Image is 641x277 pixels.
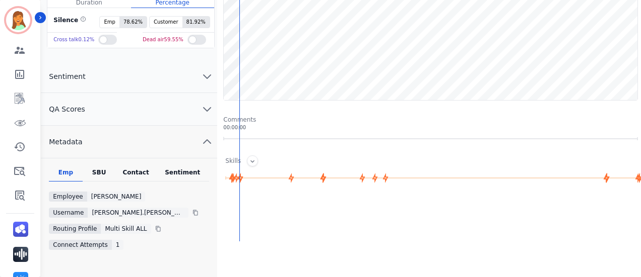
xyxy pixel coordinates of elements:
[49,208,88,218] div: Username
[223,116,638,124] div: Comments
[143,33,183,47] div: Dead air 59.55 %
[87,192,146,202] div: [PERSON_NAME]
[41,137,90,147] span: Metadata
[41,93,217,126] button: QA Scores chevron down
[119,17,147,28] span: 78.62 %
[112,240,124,250] div: 1
[41,71,93,81] span: Sentiment
[101,224,151,234] div: Multi Skill ALL
[182,17,210,28] span: 81.92 %
[41,126,217,158] button: Metadata chevron up
[49,168,82,181] div: Emp
[225,157,241,166] div: Skills
[201,103,213,115] svg: chevron down
[49,240,112,250] div: Connect Attempts
[49,192,87,202] div: Employee
[201,70,213,82] svg: chevron down
[100,17,119,28] span: Emp
[51,16,86,28] div: Silence
[49,224,101,234] div: Routing Profile
[53,33,94,47] div: Cross talk 0.12 %
[83,168,116,181] div: SBU
[223,124,638,131] div: 00:00:00
[41,60,217,93] button: Sentiment chevron down
[6,8,30,32] img: Bordered avatar
[156,168,209,181] div: Sentiment
[41,104,93,114] span: QA Scores
[116,168,156,181] div: Contact
[201,136,213,148] svg: chevron up
[88,208,188,218] div: [PERSON_NAME].[PERSON_NAME]@eccogroupusa.comc3189c5b-232e-11ed-8006-800c584eb7f3
[150,17,182,28] span: Customer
